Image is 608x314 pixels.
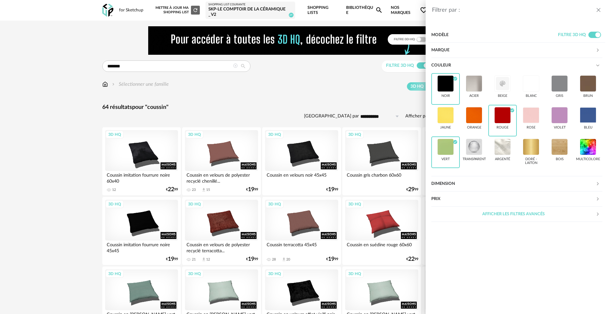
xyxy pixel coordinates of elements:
[431,58,596,73] div: Couleur
[431,43,596,58] div: Marque
[510,108,515,112] span: Check Circle icon
[431,58,602,73] div: Couleur
[431,207,596,222] div: Afficher les filtres avancés
[431,176,602,192] div: Dimension
[431,73,602,176] div: Couleur
[441,94,450,98] div: noir
[595,6,602,15] button: close drawer
[527,126,535,130] div: rose
[576,157,600,161] div: multicolore
[495,157,510,161] div: argenté
[431,28,558,43] div: Modèle
[469,94,479,98] div: acier
[498,94,507,98] div: beige
[431,192,602,207] div: Prix
[441,157,450,161] div: vert
[431,176,596,192] div: Dimension
[556,157,564,161] div: bois
[554,126,566,130] div: violet
[431,207,602,222] div: Afficher les filtres avancés
[583,94,593,98] div: brun
[463,157,486,161] div: transparent
[453,77,458,80] span: Check Circle icon
[440,126,451,130] div: jaune
[431,43,602,58] div: Marque
[584,126,592,130] div: bleu
[432,7,595,14] div: Filtrer par :
[431,192,596,207] div: Prix
[558,33,586,37] span: Filtre 3D HQ
[453,140,458,143] span: Check Circle icon
[526,94,537,98] div: blanc
[556,94,563,98] div: gris
[519,157,543,166] div: doré - laiton
[467,126,481,130] div: orange
[497,126,509,130] div: rouge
